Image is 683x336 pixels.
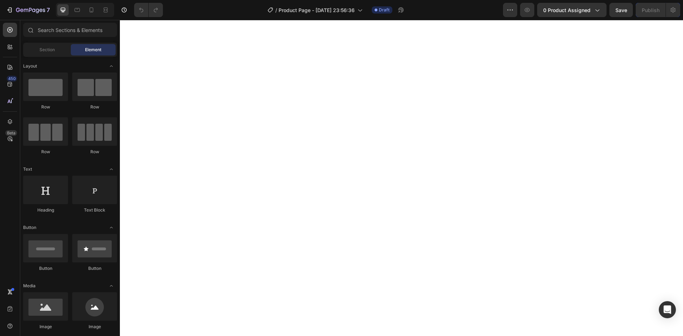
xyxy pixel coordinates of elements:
[609,3,633,17] button: Save
[85,47,101,53] span: Element
[642,6,660,14] div: Publish
[72,149,117,155] div: Row
[23,23,117,37] input: Search Sections & Elements
[120,20,683,336] iframe: Design area
[72,265,117,272] div: Button
[379,7,390,13] span: Draft
[72,104,117,110] div: Row
[47,6,50,14] p: 7
[659,301,676,318] div: Open Intercom Messenger
[106,60,117,72] span: Toggle open
[23,324,68,330] div: Image
[23,265,68,272] div: Button
[279,6,355,14] span: Product Page - [DATE] 23:56:36
[72,207,117,213] div: Text Block
[23,166,32,172] span: Text
[39,47,55,53] span: Section
[106,280,117,292] span: Toggle open
[537,3,607,17] button: 0 product assigned
[23,149,68,155] div: Row
[23,224,36,231] span: Button
[636,3,666,17] button: Publish
[615,7,627,13] span: Save
[5,130,17,136] div: Beta
[72,324,117,330] div: Image
[275,6,277,14] span: /
[23,207,68,213] div: Heading
[23,63,37,69] span: Layout
[3,3,53,17] button: 7
[23,283,36,289] span: Media
[543,6,591,14] span: 0 product assigned
[134,3,163,17] div: Undo/Redo
[7,76,17,81] div: 450
[106,222,117,233] span: Toggle open
[23,104,68,110] div: Row
[106,164,117,175] span: Toggle open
